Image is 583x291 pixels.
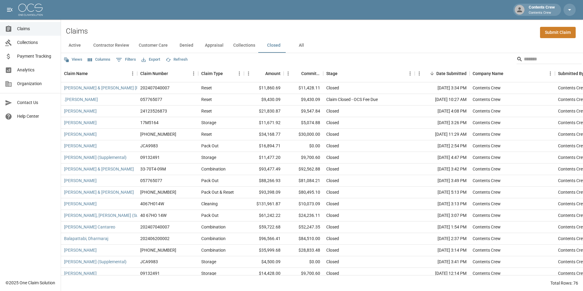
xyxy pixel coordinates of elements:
div: Contents Crew [473,96,501,102]
p: Contents Crew [529,10,555,16]
button: Refresh [164,55,189,64]
button: Denied [173,38,200,53]
a: [PERSON_NAME] & [PERSON_NAME] [64,166,134,172]
div: Claim Number [137,65,198,82]
div: © 2025 One Claim Solution [5,280,55,286]
div: $84,510.00 [284,233,323,245]
a: Submit Claim [540,27,576,38]
div: Date Submitted [436,65,467,82]
div: $93,398.09 [244,187,284,198]
div: dynamic tabs [61,38,583,53]
button: Menu [546,69,555,78]
div: [DATE] 3:26 PM [415,117,470,129]
div: $9,547.84 [284,106,323,117]
div: Closed [326,120,339,126]
div: Storage [201,154,216,160]
div: 202407040007 [140,85,170,91]
button: Sort [428,69,436,78]
div: Stage [326,65,338,82]
div: Contents Crew [473,259,501,265]
div: 4067H014W [140,201,164,207]
div: Closed [326,201,339,207]
div: Contents Crew [473,166,501,172]
button: Sort [168,69,177,78]
div: Contents Crew [473,131,501,137]
div: [DATE] 5:13 PM [415,187,470,198]
div: Contents Crew [473,108,501,114]
div: $80,495.10 [284,187,323,198]
div: $0.00 [284,256,323,268]
div: 40 67HO 14W [140,212,166,218]
div: [DATE] 3:34 PM [415,82,470,94]
div: $81,084.21 [284,175,323,187]
div: Stage [323,65,415,82]
div: Closed [326,247,339,253]
div: Pack Out & Reset [201,189,234,195]
div: Claim Type [201,65,223,82]
div: $0.00 [284,140,323,152]
button: Menu [128,69,137,78]
div: 01-008-115688 [140,247,176,253]
span: Claims [17,26,56,32]
div: Contents Crew [473,270,501,276]
a: [PERSON_NAME] & [PERSON_NAME] [PERSON_NAME] [64,85,167,91]
div: Reset [201,96,212,102]
div: 09132491 [140,270,160,276]
div: Pack Out [201,178,219,184]
a: [PERSON_NAME] [64,143,97,149]
div: Claim Type [198,65,244,82]
div: [DATE] 3:07 PM [415,210,470,221]
button: Export [140,55,162,64]
div: Closed [326,259,339,265]
div: [DATE] 2:37 PM [415,233,470,245]
div: $11,671.92 [244,117,284,129]
button: open drawer [4,4,16,16]
div: Amount [244,65,284,82]
div: Contents Crew [473,189,501,195]
div: Committed Amount [284,65,323,82]
button: Sort [88,69,96,78]
div: Contents Crew [473,212,501,218]
div: [DATE] 11:29 AM [415,129,470,140]
div: $96,566.41 [244,233,284,245]
div: $5,074.88 [284,117,323,129]
a: [PERSON_NAME], [PERSON_NAME] (Supplemental) [64,212,161,218]
div: 01-007-910980 [140,189,176,195]
div: $59,722.68 [244,221,284,233]
button: Views [62,55,84,64]
div: [DATE] 3:49 PM [415,175,470,187]
div: $14,428.00 [244,268,284,279]
div: Total Rows: 76 [550,280,578,286]
div: Storage [201,259,216,265]
button: Sort [503,69,512,78]
div: Claim Name [61,65,137,82]
div: Company Name [473,65,503,82]
div: Closed [326,131,339,137]
div: $30,000.00 [284,129,323,140]
div: [DATE] 4:08 PM [415,106,470,117]
div: $9,430.09 [284,94,323,106]
div: [DATE] 10:27 AM [415,94,470,106]
a: [PERSON_NAME] & [PERSON_NAME] [64,189,134,195]
button: Sort [293,69,301,78]
a: [PERSON_NAME] [64,247,97,253]
button: Sort [257,69,265,78]
div: Contents Crew [473,85,501,91]
div: 202406200002 [140,235,170,242]
div: Company Name [470,65,555,82]
div: $61,242.22 [244,210,284,221]
div: $10,073.09 [284,198,323,210]
a: Balapattabi, Dharmaraj [64,235,108,242]
a: [PERSON_NAME] [64,178,97,184]
div: Closed [326,178,339,184]
div: [DATE] 3:42 PM [415,163,470,175]
div: [DATE] 3:13 PM [415,198,470,210]
a: .[PERSON_NAME] [64,96,98,102]
button: Menu [406,69,415,78]
span: Payment Tracking [17,53,56,59]
div: Contents Crew [473,120,501,126]
div: $4,500.09 [244,256,284,268]
div: 057765077 [140,96,162,102]
div: $28,833.48 [284,245,323,256]
div: Combination [201,247,226,253]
